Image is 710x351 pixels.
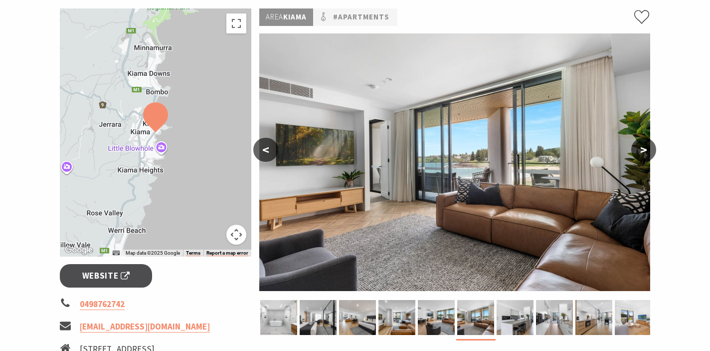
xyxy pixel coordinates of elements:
p: Kiama [259,8,313,26]
button: > [631,138,656,162]
span: Map data ©2025 Google [126,250,180,256]
button: Map camera controls [226,225,246,245]
a: Report a map error [206,250,248,256]
button: < [253,138,278,162]
span: Website [82,269,130,283]
a: #Apartments [333,11,389,23]
a: Open this area in Google Maps (opens a new window) [62,244,95,257]
img: Google [62,244,95,257]
a: Terms (opens in new tab) [186,250,200,256]
button: Toggle fullscreen view [226,13,246,33]
button: Keyboard shortcuts [113,250,120,257]
a: [EMAIL_ADDRESS][DOMAIN_NAME] [80,321,210,333]
a: 0498762742 [80,299,125,310]
span: Area [266,12,283,21]
a: Website [60,264,152,288]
